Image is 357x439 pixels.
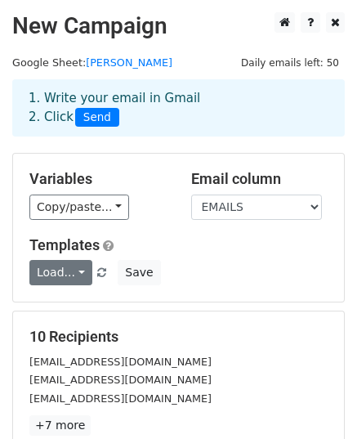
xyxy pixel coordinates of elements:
[29,260,92,285] a: Load...
[29,415,91,436] a: +7 more
[29,374,212,386] small: [EMAIL_ADDRESS][DOMAIN_NAME]
[12,56,172,69] small: Google Sheet:
[118,260,160,285] button: Save
[29,328,328,346] h5: 10 Recipients
[16,89,341,127] div: 1. Write your email in Gmail 2. Click
[29,236,100,253] a: Templates
[29,170,167,188] h5: Variables
[191,170,328,188] h5: Email column
[29,356,212,368] small: [EMAIL_ADDRESS][DOMAIN_NAME]
[29,392,212,405] small: [EMAIL_ADDRESS][DOMAIN_NAME]
[235,54,345,72] span: Daily emails left: 50
[75,108,119,128] span: Send
[235,56,345,69] a: Daily emails left: 50
[275,361,357,439] iframe: Chat Widget
[29,195,129,220] a: Copy/paste...
[12,12,345,40] h2: New Campaign
[86,56,172,69] a: [PERSON_NAME]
